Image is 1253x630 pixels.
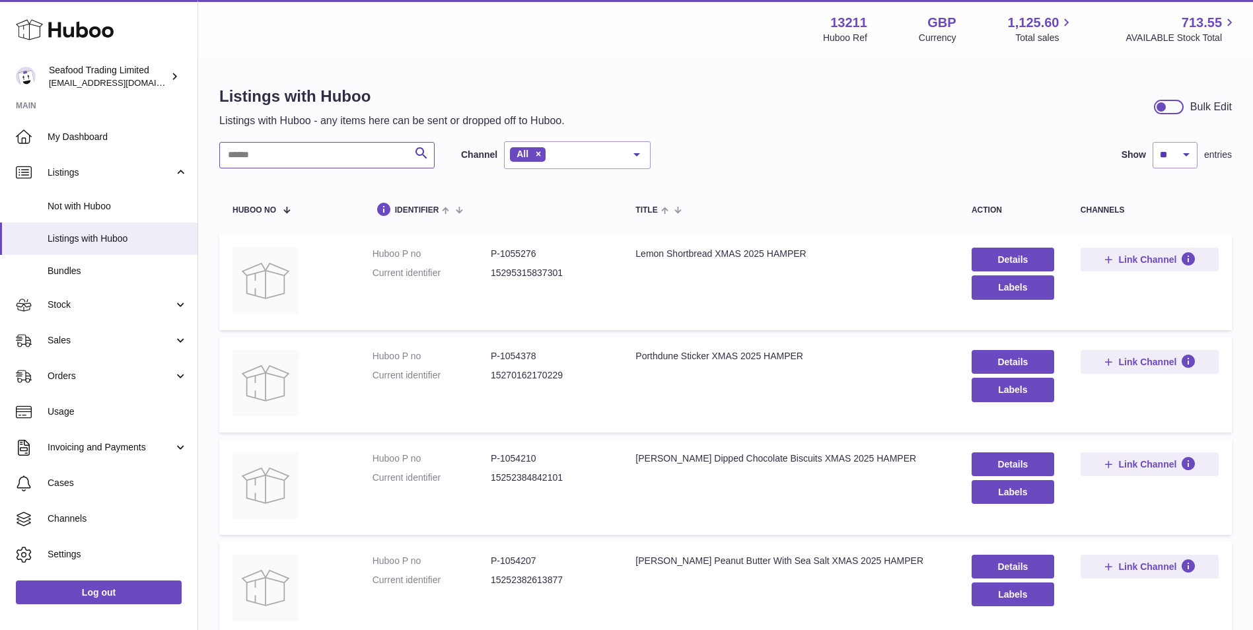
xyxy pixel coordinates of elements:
[373,350,491,363] dt: Huboo P no
[635,350,945,363] div: Porthdune Sticker XMAS 2025 HAMPER
[16,67,36,87] img: internalAdmin-13211@internal.huboo.com
[1118,458,1176,470] span: Link Channel
[233,206,276,215] span: Huboo no
[48,334,174,347] span: Sales
[491,555,609,567] dd: P-1054207
[48,477,188,489] span: Cases
[972,206,1054,215] div: action
[491,267,609,279] dd: 15295315837301
[491,248,609,260] dd: P-1055276
[517,149,528,159] span: All
[1204,149,1232,161] span: entries
[48,548,188,561] span: Settings
[233,452,299,518] img: Teoni's Dipped Chocolate Biscuits XMAS 2025 HAMPER
[972,452,1054,476] a: Details
[491,574,609,586] dd: 15252382613877
[1008,14,1075,44] a: 1,125.60 Total sales
[461,149,497,161] label: Channel
[1126,14,1237,44] a: 713.55 AVAILABLE Stock Total
[16,580,182,604] a: Log out
[1118,254,1176,265] span: Link Channel
[830,14,867,32] strong: 13211
[48,232,188,245] span: Listings with Huboo
[373,574,491,586] dt: Current identifier
[1118,356,1176,368] span: Link Channel
[373,555,491,567] dt: Huboo P no
[972,582,1054,606] button: Labels
[1190,100,1232,114] div: Bulk Edit
[48,441,174,454] span: Invoicing and Payments
[927,14,956,32] strong: GBP
[1118,561,1176,573] span: Link Channel
[373,248,491,260] dt: Huboo P no
[491,472,609,484] dd: 15252384842101
[373,452,491,465] dt: Huboo P no
[972,275,1054,299] button: Labels
[373,369,491,382] dt: Current identifier
[1081,248,1219,271] button: Link Channel
[972,480,1054,504] button: Labels
[635,206,657,215] span: title
[1182,14,1222,32] span: 713.55
[1081,555,1219,578] button: Link Channel
[219,86,565,107] h1: Listings with Huboo
[48,405,188,418] span: Usage
[491,350,609,363] dd: P-1054378
[48,512,188,525] span: Channels
[48,298,174,311] span: Stock
[972,378,1054,402] button: Labels
[233,555,299,621] img: Freda's Peanut Butter With Sea Salt XMAS 2025 HAMPER
[823,32,867,44] div: Huboo Ref
[1126,32,1237,44] span: AVAILABLE Stock Total
[48,200,188,213] span: Not with Huboo
[48,131,188,143] span: My Dashboard
[48,265,188,277] span: Bundles
[635,248,945,260] div: Lemon Shortbread XMAS 2025 HAMPER
[1015,32,1074,44] span: Total sales
[48,370,174,382] span: Orders
[972,248,1054,271] a: Details
[1122,149,1146,161] label: Show
[233,248,299,314] img: Lemon Shortbread XMAS 2025 HAMPER
[972,555,1054,578] a: Details
[1008,14,1059,32] span: 1,125.60
[373,267,491,279] dt: Current identifier
[395,206,439,215] span: identifier
[49,64,168,89] div: Seafood Trading Limited
[373,472,491,484] dt: Current identifier
[491,369,609,382] dd: 15270162170229
[48,166,174,179] span: Listings
[635,452,945,465] div: [PERSON_NAME] Dipped Chocolate Biscuits XMAS 2025 HAMPER
[635,555,945,567] div: [PERSON_NAME] Peanut Butter With Sea Salt XMAS 2025 HAMPER
[219,114,565,128] p: Listings with Huboo - any items here can be sent or dropped off to Huboo.
[233,350,299,416] img: Porthdune Sticker XMAS 2025 HAMPER
[1081,350,1219,374] button: Link Channel
[491,452,609,465] dd: P-1054210
[972,350,1054,374] a: Details
[919,32,956,44] div: Currency
[1081,452,1219,476] button: Link Channel
[1081,206,1219,215] div: channels
[49,77,194,88] span: [EMAIL_ADDRESS][DOMAIN_NAME]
